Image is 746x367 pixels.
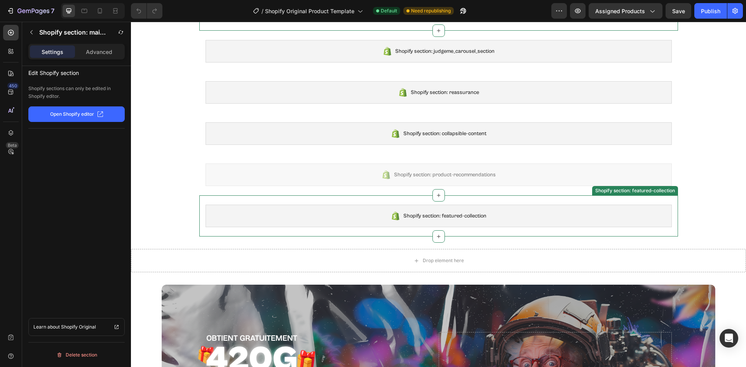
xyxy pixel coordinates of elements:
[280,66,348,75] span: Shopify section: reassurance
[28,106,125,122] button: Open Shopify editor
[463,165,546,172] div: Shopify section: featured-collection
[263,148,365,158] span: Shopify section: product-recommendations
[42,48,63,56] p: Settings
[39,28,108,37] p: Shopify section: main-product
[3,3,58,19] button: 7
[265,7,354,15] span: Shopify Original Product Template
[261,7,263,15] span: /
[28,85,125,100] p: Shopify sections can only be edited in Shopify editor.
[381,7,397,14] span: Default
[51,6,54,16] p: 7
[56,350,97,360] div: Delete section
[162,322,184,358] p: 🎁
[28,318,125,336] a: Learn about Shopify Original
[666,3,691,19] button: Save
[86,48,112,56] p: Advanced
[50,111,94,118] p: Open Shopify editor
[720,329,738,348] div: Open Intercom Messenger
[75,311,307,321] p: obtient gratuitement
[131,3,162,19] div: Undo/Redo
[6,142,19,148] div: Beta
[589,3,662,19] button: Assigned Products
[272,190,356,199] span: Shopify section: featured-collection
[75,322,167,354] h2: 420G
[33,323,60,331] p: Learn about
[595,7,645,15] span: Assigned Products
[28,66,125,78] p: Edit Shopify section
[701,7,720,15] div: Publish
[61,323,96,331] p: Shopify Original
[672,8,685,14] span: Save
[292,236,333,242] div: Drop element here
[264,25,364,34] span: Shopify section: judgeme_carousel_section
[28,349,125,361] button: Delete section
[411,7,451,14] span: Need republishing
[131,22,746,367] iframe: Design area
[694,3,727,19] button: Publish
[7,83,19,89] div: 450
[272,107,356,117] span: Shopify section: collapsible-content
